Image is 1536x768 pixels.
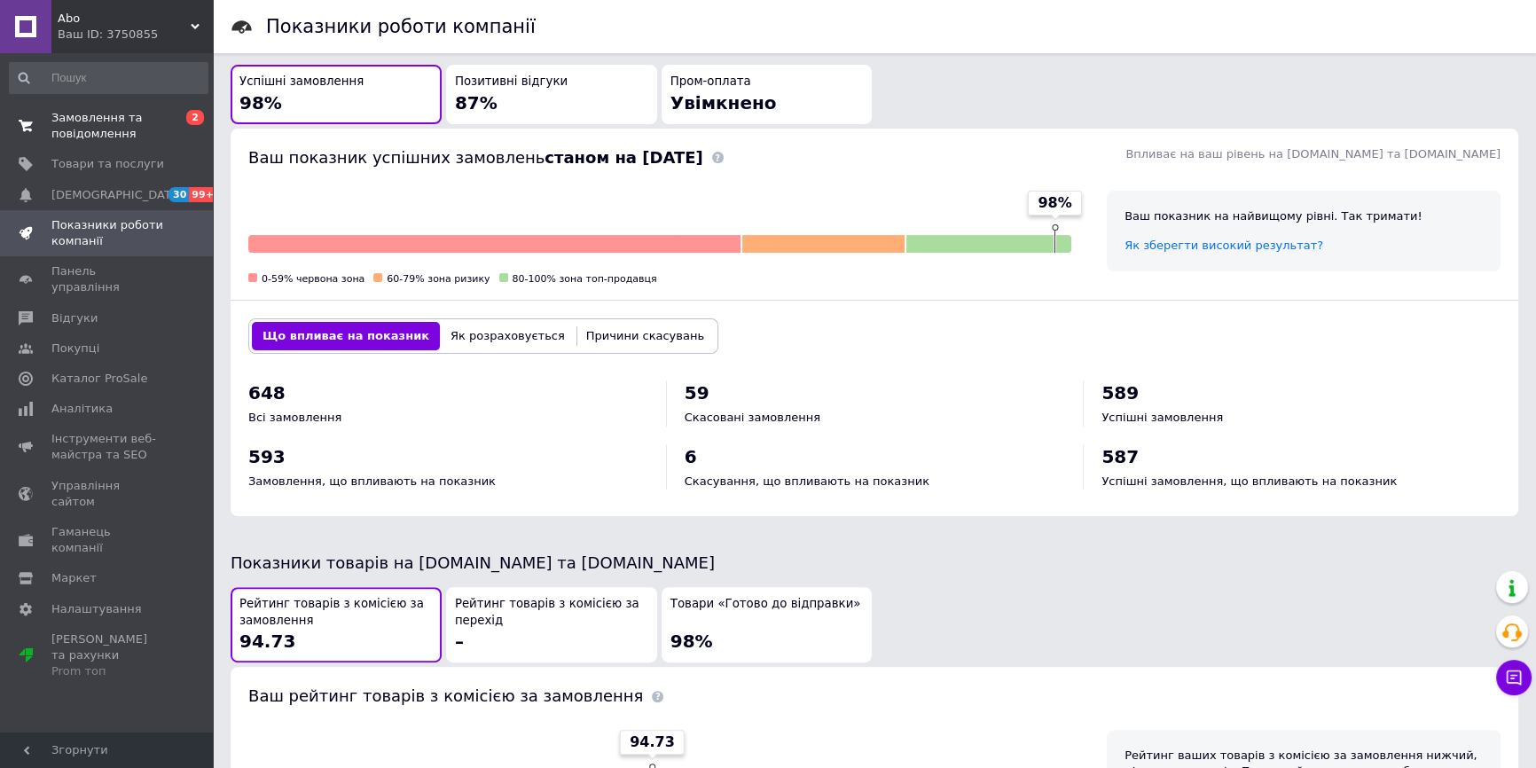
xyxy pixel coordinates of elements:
[51,478,164,510] span: Управління сайтом
[239,74,364,90] span: Успішні замовлення
[58,11,191,27] span: Abo
[186,110,204,125] span: 2
[239,596,433,629] span: Рейтинг товарів з комісією за замовлення
[51,187,183,203] span: [DEMOGRAPHIC_DATA]
[231,65,442,124] button: Успішні замовлення98%
[440,322,576,350] button: Як розраховується
[1496,660,1532,695] button: Чат з покупцем
[51,601,142,617] span: Налаштування
[513,273,657,285] span: 80-100% зона топ-продавця
[51,110,164,142] span: Замовлення та повідомлення
[248,686,643,705] span: Ваш рейтинг товарів з комісією за замовлення
[51,310,98,326] span: Відгуки
[685,446,697,467] span: 6
[387,273,490,285] span: 60-79% зона ризику
[9,62,208,94] input: Пошук
[1101,474,1397,488] span: Успішні замовлення, що впливають на показник
[168,187,189,202] span: 30
[576,322,715,350] button: Причини скасувань
[455,74,568,90] span: Позитивні відгуки
[685,382,709,404] span: 59
[248,148,703,167] span: Ваш показник успішних замовлень
[630,733,675,752] span: 94.73
[58,27,213,43] div: Ваш ID: 3750855
[51,263,164,295] span: Панель управління
[685,474,929,488] span: Скасування, що впливають на показник
[662,65,873,124] button: Пром-оплатаУвімкнено
[1101,446,1139,467] span: 587
[266,16,536,37] h1: Показники роботи компанії
[455,596,648,629] span: Рейтинг товарів з комісією за перехід
[51,663,164,679] div: Prom топ
[248,446,286,467] span: 593
[662,587,873,662] button: Товари «Готово до відправки»98%
[1125,147,1501,161] span: Впливає на ваш рівень на [DOMAIN_NAME] та [DOMAIN_NAME]
[455,631,464,652] span: –
[1125,208,1483,224] div: Ваш показник на найвищому рівні. Так тримати!
[1125,239,1323,252] a: Як зберегти високий результат?
[51,431,164,463] span: Інструменти веб-майстра та SEO
[51,570,97,586] span: Маркет
[446,587,657,662] button: Рейтинг товарів з комісією за перехід–
[51,631,164,680] span: [PERSON_NAME] та рахунки
[262,273,364,285] span: 0-59% червона зона
[239,92,282,114] span: 98%
[248,382,286,404] span: 648
[51,341,99,357] span: Покупці
[1101,411,1223,424] span: Успішні замовлення
[1101,382,1139,404] span: 589
[670,596,861,613] span: Товари «Готово до відправки»
[248,411,341,424] span: Всі замовлення
[51,217,164,249] span: Показники роботи компанії
[670,92,777,114] span: Увімкнено
[685,411,820,424] span: Скасовані замовлення
[545,148,702,167] b: станом на [DATE]
[252,322,440,350] button: Що впливає на показник
[239,631,295,652] span: 94.73
[51,371,147,387] span: Каталог ProSale
[51,401,113,417] span: Аналітика
[446,65,657,124] button: Позитивні відгуки87%
[455,92,498,114] span: 87%
[248,474,496,488] span: Замовлення, що впливають на показник
[51,156,164,172] span: Товари та послуги
[231,553,715,572] span: Показники товарів на [DOMAIN_NAME] та [DOMAIN_NAME]
[51,524,164,556] span: Гаманець компанії
[1038,193,1071,213] span: 98%
[670,631,713,652] span: 98%
[189,187,218,202] span: 99+
[670,74,751,90] span: Пром-оплата
[231,587,442,662] button: Рейтинг товарів з комісією за замовлення94.73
